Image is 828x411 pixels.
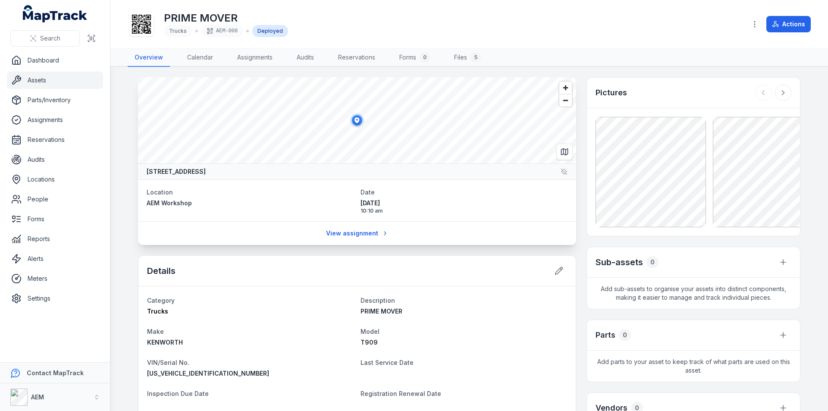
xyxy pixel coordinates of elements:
a: Audits [290,49,321,67]
a: Settings [7,290,103,307]
a: MapTrack [23,5,88,22]
strong: AEM [31,393,44,401]
div: 0 [646,256,659,268]
span: Trucks [169,28,187,34]
a: Meters [7,270,103,287]
span: AEM Workshop [147,199,192,207]
button: Search [10,30,80,47]
div: 0 [420,52,430,63]
span: Description [361,297,395,304]
span: VIN/Serial No. [147,359,189,366]
a: Calendar [180,49,220,67]
a: Assignments [7,111,103,129]
h1: PRIME MOVER [164,11,288,25]
h2: Sub-assets [596,256,643,268]
button: Actions [766,16,811,32]
button: Zoom out [559,94,572,107]
a: Audits [7,151,103,168]
a: Dashboard [7,52,103,69]
span: Category [147,297,175,304]
div: 5 [470,52,481,63]
div: AEM-008 [201,25,243,37]
a: Reports [7,230,103,248]
span: Search [40,34,60,43]
button: Switch to Map View [556,144,573,160]
h3: Parts [596,329,615,341]
span: PRIME MOVER [361,307,402,315]
div: Deployed [252,25,288,37]
span: Model [361,328,379,335]
span: Last Service Date [361,359,414,366]
a: Reservations [331,49,382,67]
a: Assets [7,72,103,89]
canvas: Map [138,77,576,163]
span: T909 [361,339,378,346]
span: Add sub-assets to organise your assets into distinct components, making it easier to manage and t... [587,278,800,309]
span: [DATE] [361,199,568,207]
span: Date [361,188,375,196]
span: Registration Renewal Date [361,390,441,397]
strong: Contact MapTrack [27,369,84,376]
span: Location [147,188,173,196]
a: Forms0 [392,49,437,67]
button: Zoom in [559,82,572,94]
span: Inspection Due Date [147,390,209,397]
a: Alerts [7,250,103,267]
div: 0 [619,329,631,341]
a: Overview [128,49,170,67]
a: Forms [7,210,103,228]
span: Trucks [147,307,168,315]
h3: Pictures [596,87,627,99]
a: People [7,191,103,208]
span: Make [147,328,164,335]
span: 10:10 am [361,207,568,214]
strong: [STREET_ADDRESS] [147,167,206,176]
a: Reservations [7,131,103,148]
span: [US_VEHICLE_IDENTIFICATION_NUMBER] [147,370,269,377]
a: Locations [7,171,103,188]
a: Assignments [230,49,279,67]
a: Parts/Inventory [7,91,103,109]
h2: Details [147,265,176,277]
time: 10/7/2025, 10:10:50 AM [361,199,568,214]
span: Add parts to your asset to keep track of what parts are used on this asset. [587,351,800,382]
span: KENWORTH [147,339,183,346]
a: Files5 [447,49,488,67]
a: AEM Workshop [147,199,354,207]
a: View assignment [320,225,394,242]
